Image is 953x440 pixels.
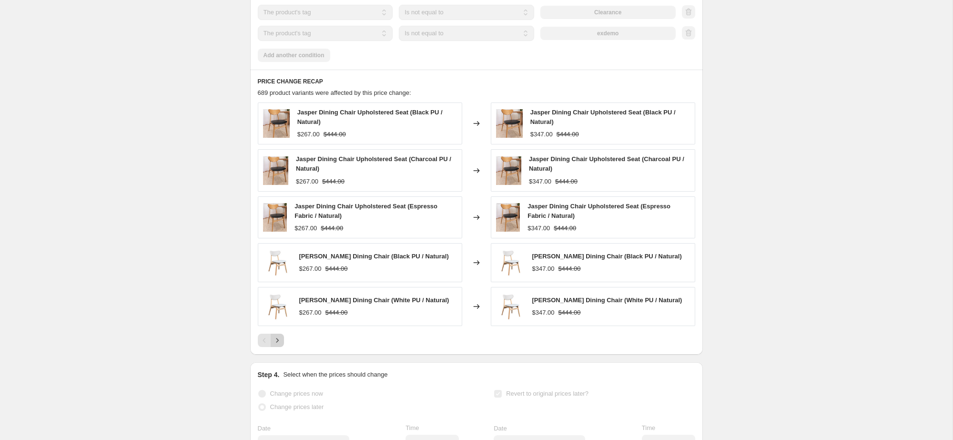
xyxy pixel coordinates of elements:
img: 1_03dc510e-0c82-4e80-9f38-81d0d00be0cd_80x.jpg [496,109,523,138]
strike: $444.00 [558,308,581,317]
div: $347.00 [527,224,550,233]
span: Revert to original prices later? [506,390,588,397]
div: $347.00 [529,177,551,186]
nav: Pagination [258,334,284,347]
img: 1_03dc510e-0c82-4e80-9f38-81d0d00be0cd_80x.jpg [263,156,289,185]
h2: Step 4. [258,370,280,379]
div: $347.00 [532,308,555,317]
div: $347.00 [530,130,553,139]
span: [PERSON_NAME] Dining Chair (White PU / Natural) [299,297,449,304]
strike: $444.00 [325,264,348,274]
span: Jasper Dining Chair Upholstered Seat (Charcoal PU / Natural) [296,155,451,172]
h6: PRICE CHANGE RECAP [258,78,695,85]
p: Select when the prices should change [283,370,387,379]
strike: $444.00 [555,177,578,186]
span: [PERSON_NAME] Dining Chair (White PU / Natural) [532,297,682,304]
div: $347.00 [532,264,555,274]
strike: $444.00 [324,130,346,139]
div: $267.00 [299,308,322,317]
span: Date [258,425,271,432]
span: [PERSON_NAME] Dining Chair (Black PU / Natural) [299,253,449,260]
strike: $444.00 [322,177,345,186]
span: [PERSON_NAME] Dining Chair (Black PU / Natural) [532,253,682,260]
img: 7_80x.png [496,248,525,277]
div: $267.00 [297,130,320,139]
span: Time [642,424,655,431]
img: 1_03dc510e-0c82-4e80-9f38-81d0d00be0cd_80x.jpg [496,156,522,185]
span: Jasper Dining Chair Upholstered Seat (Espresso Fabric / Natural) [294,203,437,219]
strike: $444.00 [557,130,579,139]
strike: $444.00 [321,224,343,233]
strike: $444.00 [325,308,348,317]
img: 7_80x.png [263,292,292,321]
img: 1_03dc510e-0c82-4e80-9f38-81d0d00be0cd_80x.jpg [496,203,520,232]
span: Jasper Dining Chair Upholstered Seat (Charcoal PU / Natural) [529,155,684,172]
img: 1_03dc510e-0c82-4e80-9f38-81d0d00be0cd_80x.jpg [263,109,290,138]
div: $267.00 [296,177,318,186]
span: Date [494,425,507,432]
img: 1_03dc510e-0c82-4e80-9f38-81d0d00be0cd_80x.jpg [263,203,287,232]
button: Next [271,334,284,347]
img: 7_80x.png [496,292,525,321]
div: $267.00 [294,224,317,233]
span: Jasper Dining Chair Upholstered Seat (Espresso Fabric / Natural) [527,203,670,219]
strike: $444.00 [558,264,581,274]
span: Jasper Dining Chair Upholstered Seat (Black PU / Natural) [530,109,676,125]
img: 7_80x.png [263,248,292,277]
span: 689 product variants were affected by this price change: [258,89,411,96]
span: Change prices later [270,403,324,410]
span: Time [406,424,419,431]
strike: $444.00 [554,224,576,233]
div: $267.00 [299,264,322,274]
span: Change prices now [270,390,323,397]
span: Jasper Dining Chair Upholstered Seat (Black PU / Natural) [297,109,443,125]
